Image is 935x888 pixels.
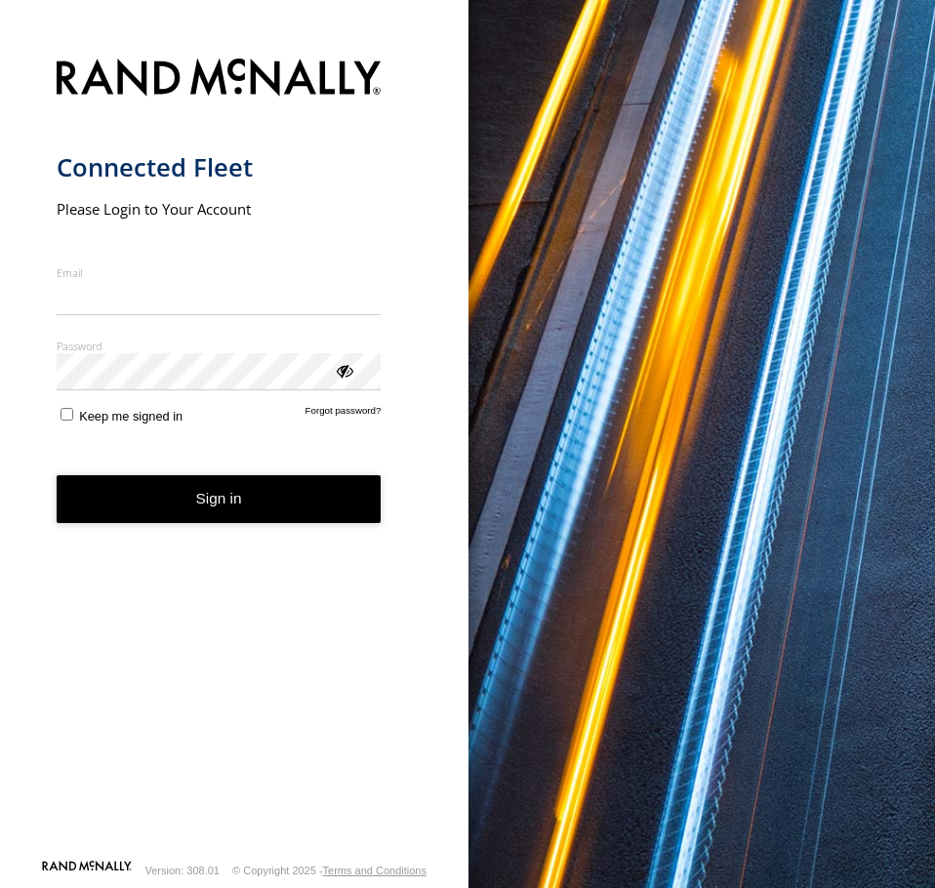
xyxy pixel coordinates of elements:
[145,865,220,876] div: Version: 308.01
[57,265,382,280] label: Email
[61,408,73,421] input: Keep me signed in
[57,47,413,859] form: main
[57,199,382,219] h2: Please Login to Your Account
[305,405,382,424] a: Forgot password?
[42,861,132,880] a: Visit our Website
[57,475,382,523] button: Sign in
[79,409,183,424] span: Keep me signed in
[323,865,427,876] a: Terms and Conditions
[57,339,382,353] label: Password
[334,360,353,380] div: ViewPassword
[57,55,382,104] img: Rand McNally
[232,865,427,876] div: © Copyright 2025 -
[57,151,382,183] h1: Connected Fleet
